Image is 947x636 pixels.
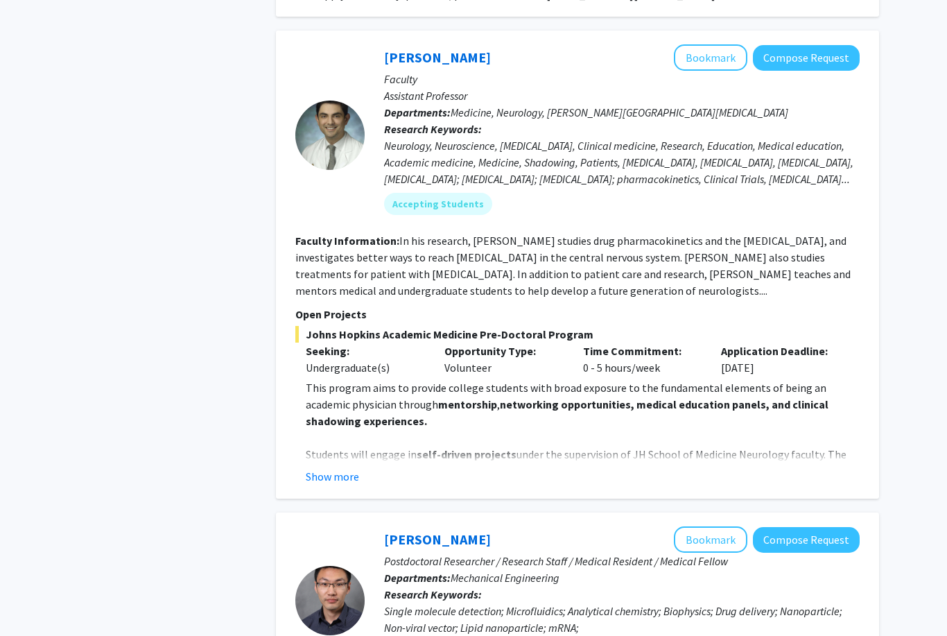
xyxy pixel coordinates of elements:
div: Volunteer [434,343,573,376]
button: Show more [306,468,359,485]
span: Mechanical Engineering [451,571,559,585]
button: Add Sixuan Li to Bookmarks [674,526,747,553]
p: Open Projects [295,306,860,323]
p: Application Deadline: [721,343,839,359]
div: 0 - 5 hours/week [573,343,711,376]
b: Departments: [384,105,451,119]
div: Single molecule detection; Microfluidics; Analytical chemistry; Biophysics; Drug delivery; Nanopa... [384,603,860,636]
p: Seeking: [306,343,424,359]
span: Medicine, Neurology, [PERSON_NAME][GEOGRAPHIC_DATA][MEDICAL_DATA] [451,105,788,119]
button: Compose Request to Carlos Romo [753,45,860,71]
b: Research Keywords: [384,122,482,136]
div: [DATE] [711,343,849,376]
p: Assistant Professor [384,87,860,104]
button: Add Carlos Romo to Bookmarks [674,44,747,71]
strong: mentorship [438,397,497,411]
button: Compose Request to Sixuan Li [753,527,860,553]
strong: networking opportunities, medical education panels, and clinical shadowing experiences. [306,397,828,428]
b: Research Keywords: [384,587,482,601]
p: This program aims to provide college students with broad exposure to the fundamental elements of ... [306,379,860,429]
a: [PERSON_NAME] [384,49,491,66]
div: Undergraduate(s) [306,359,424,376]
p: Time Commitment: [583,343,701,359]
b: Departments: [384,571,451,585]
div: Neurology, Neuroscience, [MEDICAL_DATA], Clinical medicine, Research, Education, Medical educatio... [384,137,860,187]
mat-chip: Accepting Students [384,193,492,215]
p: Opportunity Type: [444,343,562,359]
strong: self-driven projects [417,447,516,461]
b: Faculty Information: [295,234,399,248]
a: [PERSON_NAME] [384,531,491,548]
span: Johns Hopkins Academic Medicine Pre-Doctoral Program [295,326,860,343]
p: Students will engage in under the supervision of JH School of Medicine Neurology faculty. The pro... [306,446,860,496]
fg-read-more: In his research, [PERSON_NAME] studies drug pharmacokinetics and the [MEDICAL_DATA], and investig... [295,234,851,298]
p: Postdoctoral Researcher / Research Staff / Medical Resident / Medical Fellow [384,553,860,569]
p: Faculty [384,71,860,87]
iframe: Chat [10,574,59,626]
